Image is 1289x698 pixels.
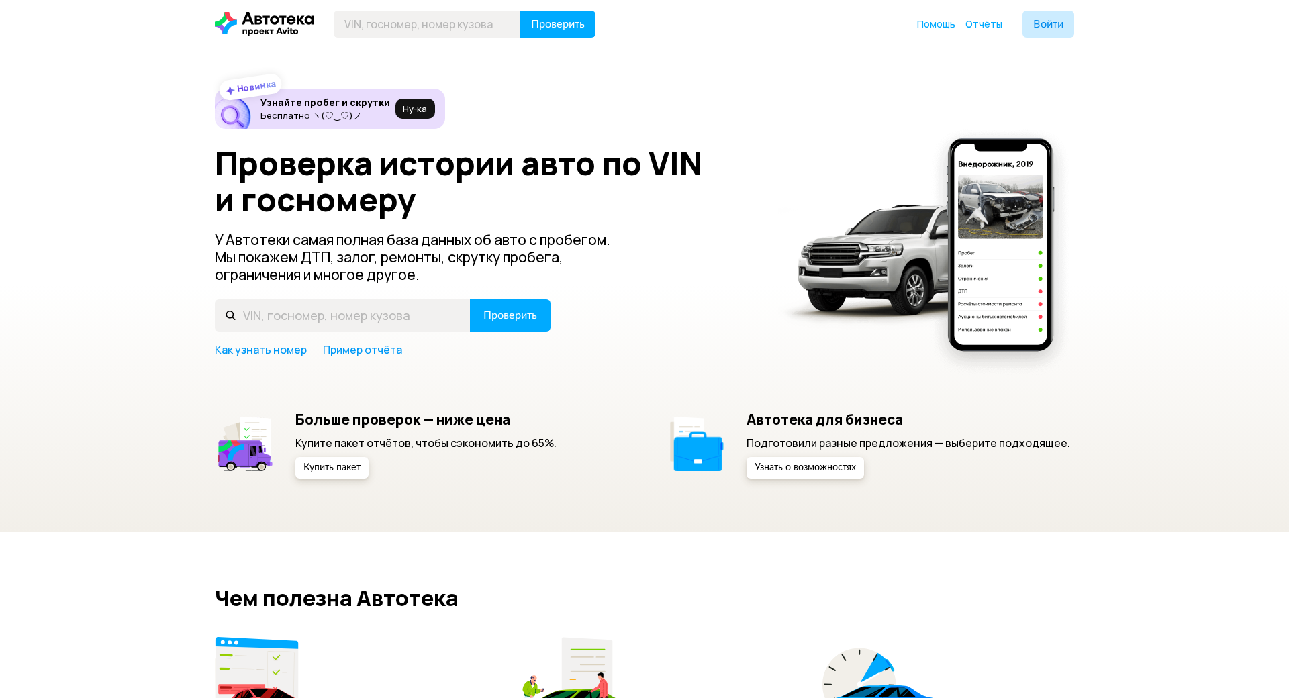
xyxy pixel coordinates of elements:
input: VIN, госномер, номер кузова [215,299,471,332]
h6: Узнайте пробег и скрутки [260,97,390,109]
span: Ну‑ка [403,103,427,114]
h5: Автотека для бизнеса [747,411,1070,428]
p: Бесплатно ヽ(♡‿♡)ノ [260,110,390,121]
button: Проверить [520,11,595,38]
a: Как узнать номер [215,342,307,357]
button: Купить пакет [295,457,369,479]
a: Помощь [917,17,955,31]
h5: Больше проверок — ниже цена [295,411,557,428]
h2: Чем полезна Автотека [215,586,1074,610]
span: Войти [1033,19,1063,30]
span: Проверить [483,310,537,321]
p: У Автотеки самая полная база данных об авто с пробегом. Мы покажем ДТП, залог, ремонты, скрутку п... [215,231,632,283]
button: Проверить [470,299,551,332]
span: Узнать о возможностях [755,463,856,472]
p: Купите пакет отчётов, чтобы сэкономить до 65%. [295,436,557,450]
a: Отчёты [965,17,1002,31]
span: Помощь [917,17,955,30]
a: Пример отчёта [323,342,402,357]
button: Узнать о возможностях [747,457,864,479]
button: Войти [1022,11,1074,38]
span: Отчёты [965,17,1002,30]
span: Купить пакет [303,463,361,472]
span: Проверить [531,19,585,30]
strong: Новинка [236,77,277,95]
input: VIN, госномер, номер кузова [334,11,521,38]
p: Подготовили разные предложения — выберите подходящее. [747,436,1070,450]
h1: Проверка истории авто по VIN и госномеру [215,145,761,217]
